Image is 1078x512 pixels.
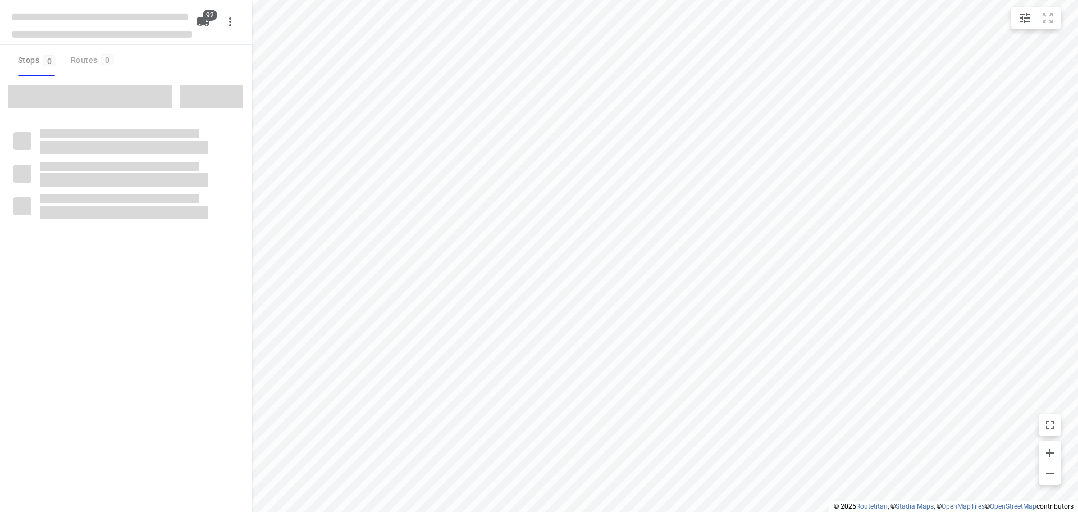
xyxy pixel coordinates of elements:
[1011,7,1061,29] div: small contained button group
[990,502,1036,510] a: OpenStreetMap
[942,502,985,510] a: OpenMapTiles
[856,502,888,510] a: Routetitan
[1013,7,1036,29] button: Map settings
[834,502,1074,510] li: © 2025 , © , © © contributors
[896,502,934,510] a: Stadia Maps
